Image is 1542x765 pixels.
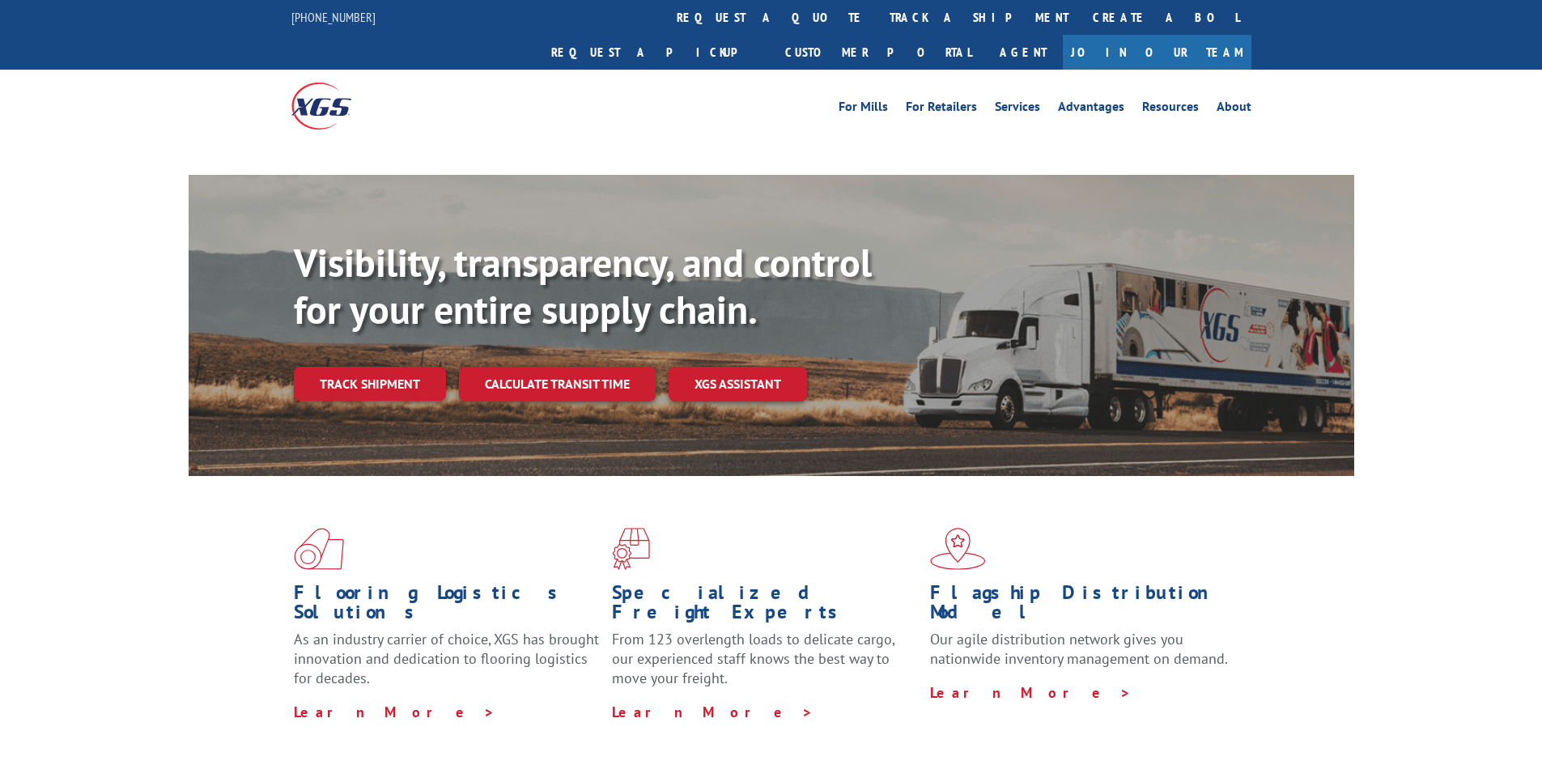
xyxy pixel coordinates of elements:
a: Join Our Team [1063,35,1251,70]
p: From 123 overlength loads to delicate cargo, our experienced staff knows the best way to move you... [612,630,918,702]
img: xgs-icon-flagship-distribution-model-red [930,528,986,570]
a: Track shipment [294,367,446,401]
a: Request a pickup [539,35,773,70]
h1: Flagship Distribution Model [930,583,1236,630]
a: XGS ASSISTANT [669,367,807,402]
span: Our agile distribution network gives you nationwide inventory management on demand. [930,630,1228,668]
a: For Mills [839,100,888,118]
a: Learn More > [612,703,813,721]
a: Learn More > [930,683,1132,702]
a: Agent [983,35,1063,70]
a: Resources [1142,100,1199,118]
a: Learn More > [294,703,495,721]
a: Customer Portal [773,35,983,70]
h1: Specialized Freight Experts [612,583,918,630]
a: Services [995,100,1040,118]
img: xgs-icon-focused-on-flooring-red [612,528,650,570]
h1: Flooring Logistics Solutions [294,583,600,630]
img: xgs-icon-total-supply-chain-intelligence-red [294,528,344,570]
a: For Retailers [906,100,977,118]
span: As an industry carrier of choice, XGS has brought innovation and dedication to flooring logistics... [294,630,599,687]
b: Visibility, transparency, and control for your entire supply chain. [294,237,872,334]
a: Advantages [1058,100,1124,118]
a: About [1217,100,1251,118]
a: [PHONE_NUMBER] [291,9,376,25]
a: Calculate transit time [459,367,656,402]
